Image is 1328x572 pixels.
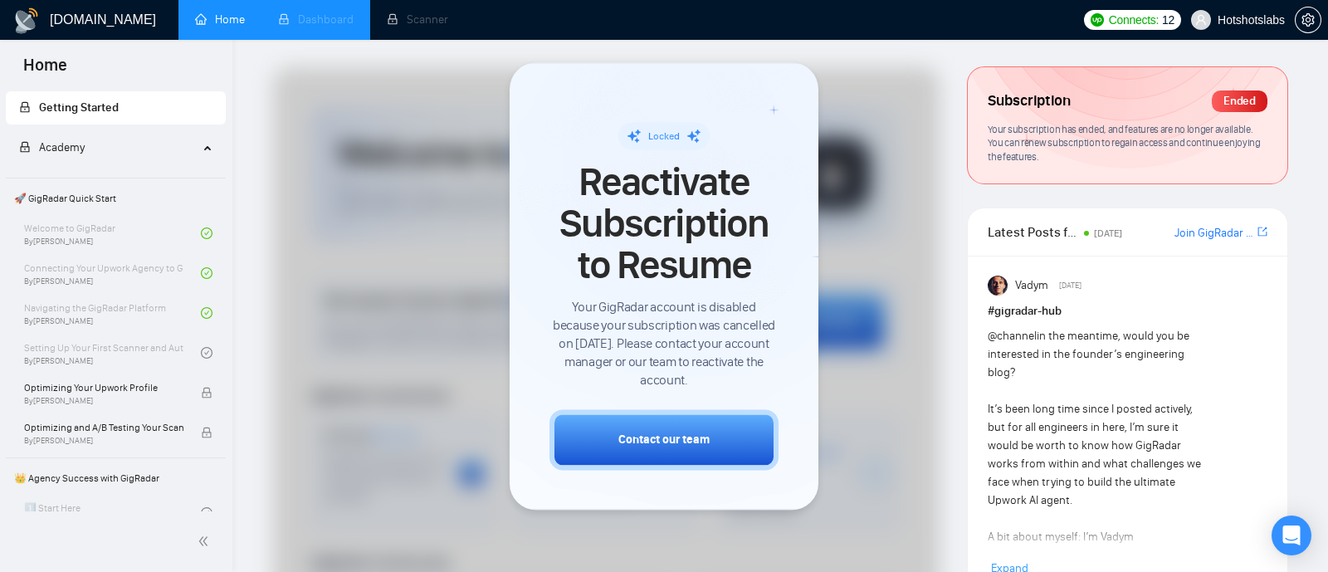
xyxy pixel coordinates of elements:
[988,329,1037,343] span: @channel
[1059,278,1081,293] span: [DATE]
[549,409,779,470] button: Contact our team
[1296,13,1321,27] span: setting
[39,140,85,154] span: Academy
[549,161,779,286] span: Reactivate Subscription to Resume
[195,12,245,27] a: homeHome
[201,387,212,398] span: lock
[10,53,81,88] span: Home
[201,227,212,239] span: check-circle
[19,140,85,154] span: Academy
[1162,11,1174,29] span: 12
[7,462,224,495] span: 👑 Agency Success with GigRadar
[1295,7,1321,33] button: setting
[201,427,212,438] span: lock
[201,267,212,279] span: check-circle
[1195,14,1207,26] span: user
[39,100,119,115] span: Getting Started
[1174,224,1254,242] a: Join GigRadar Slack Community
[988,302,1267,320] h1: # gigradar-hub
[1257,225,1267,238] span: export
[19,101,31,113] span: lock
[618,431,710,448] div: Contact our team
[24,396,183,406] span: By [PERSON_NAME]
[1272,516,1311,555] div: Open Intercom Messenger
[1295,13,1321,27] a: setting
[1109,11,1159,29] span: Connects:
[988,276,1008,296] img: Vadym
[988,123,1261,163] span: Your subscription has ended, and features are no longer available. You can renew subscription to ...
[7,182,224,215] span: 🚀 GigRadar Quick Start
[201,307,212,319] span: check-circle
[1212,90,1267,112] div: Ended
[988,222,1078,242] span: Latest Posts from the GigRadar Community
[24,436,183,446] span: By [PERSON_NAME]
[198,533,214,550] span: double-left
[1015,276,1048,295] span: Vadym
[19,141,31,153] span: lock
[24,419,183,436] span: Optimizing and A/B Testing Your Scanner for Better Results
[24,379,183,396] span: Optimizing Your Upwork Profile
[988,87,1070,115] span: Subscription
[13,7,40,34] img: logo
[1257,224,1267,240] a: export
[549,298,779,389] span: Your GigRadar account is disabled because your subscription was cancelled on [DATE]. Please conta...
[648,130,680,142] span: Locked
[201,347,212,359] span: check-circle
[1094,227,1122,239] span: [DATE]
[1091,13,1104,27] img: upwork-logo.png
[6,91,226,125] li: Getting Started
[201,507,212,519] span: check-circle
